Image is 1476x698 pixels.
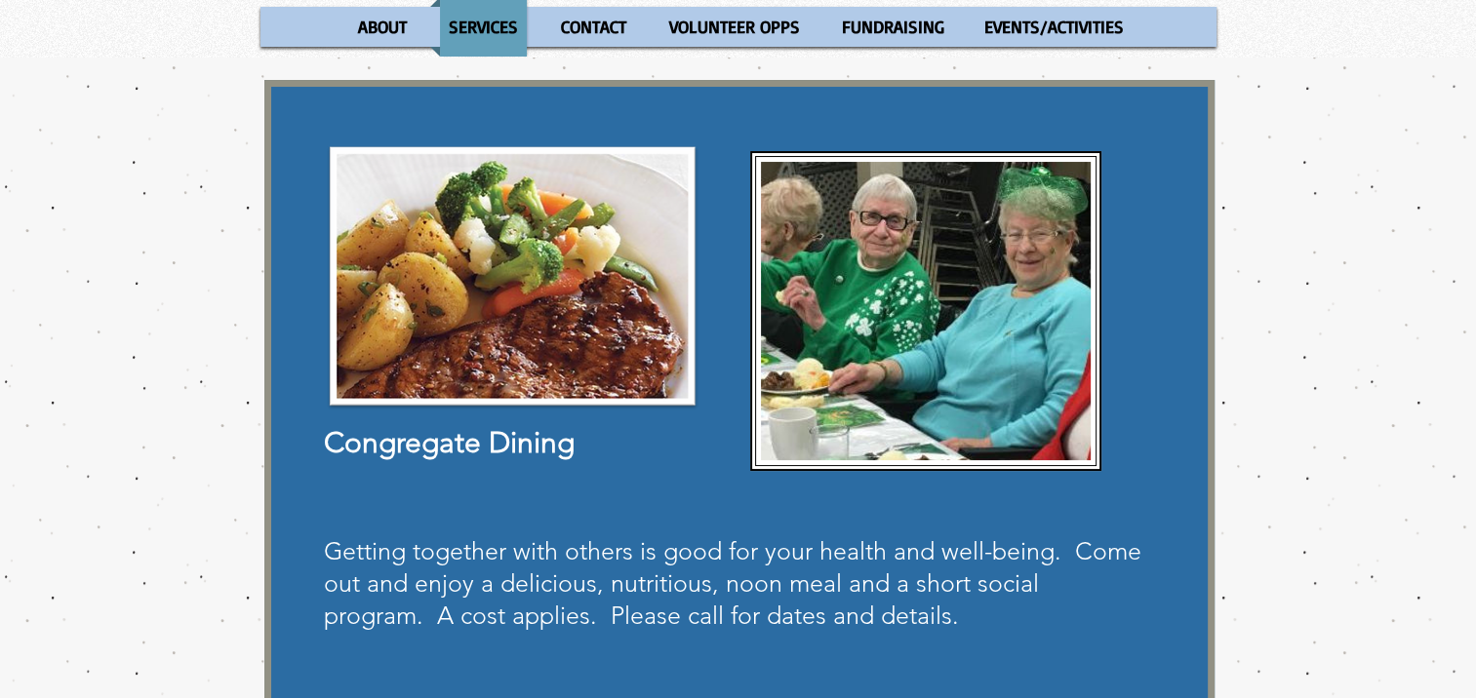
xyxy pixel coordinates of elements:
img: St Patricks DC.JPG [761,162,1091,460]
img: DC Pic 2.png [324,142,701,412]
span: Congregate Dining [324,425,575,460]
span: Getting together with others is good for your health and well-being. Come out and enjoy a delicio... [324,536,1141,630]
